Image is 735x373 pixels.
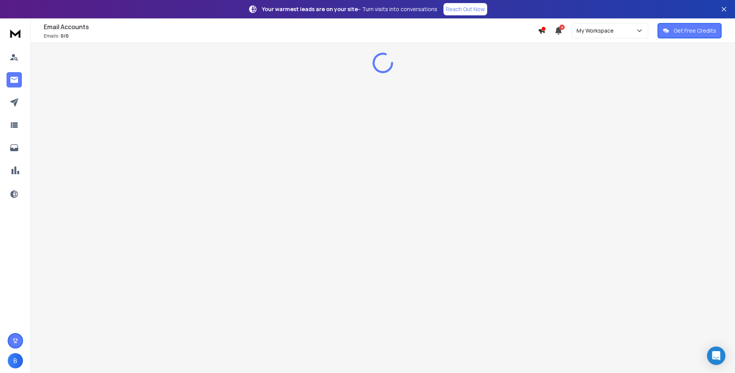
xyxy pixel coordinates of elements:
[61,33,69,39] span: 0 / 0
[262,5,437,13] p: – Turn visits into conversations
[707,347,725,365] div: Open Intercom Messenger
[44,33,538,39] p: Emails :
[8,353,23,368] button: B
[262,5,358,13] strong: Your warmest leads are on your site
[674,27,716,35] p: Get Free Credits
[44,22,538,31] h1: Email Accounts
[446,5,485,13] p: Reach Out Now
[577,27,617,35] p: My Workspace
[8,26,23,40] img: logo
[443,3,487,15] a: Reach Out Now
[658,23,722,38] button: Get Free Credits
[559,25,565,30] span: 4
